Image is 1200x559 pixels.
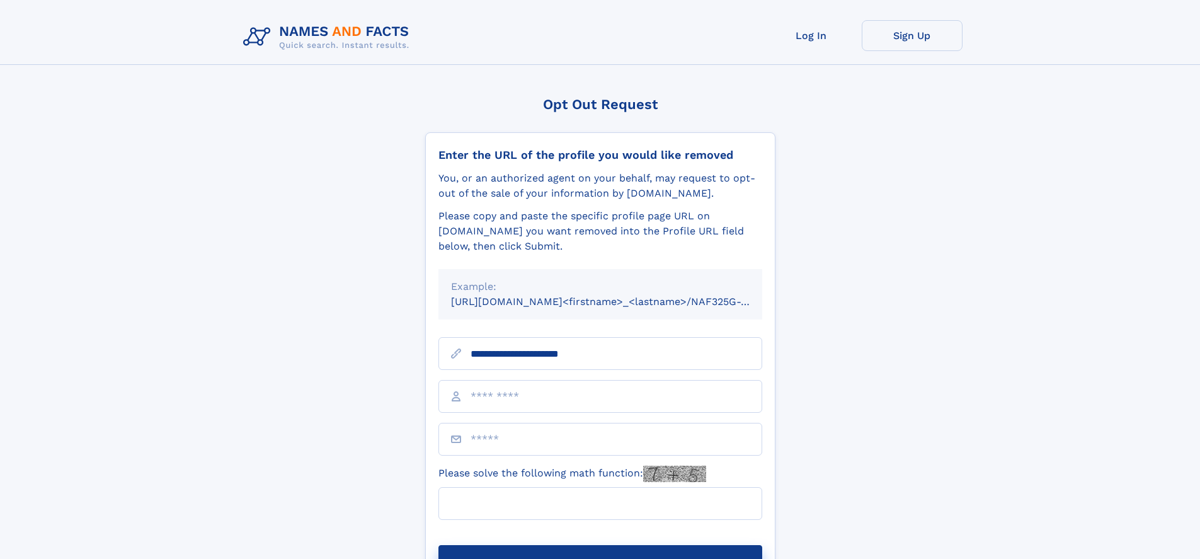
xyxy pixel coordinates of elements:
label: Please solve the following math function: [438,466,706,482]
img: Logo Names and Facts [238,20,420,54]
div: Opt Out Request [425,96,775,112]
a: Sign Up [862,20,963,51]
a: Log In [761,20,862,51]
small: [URL][DOMAIN_NAME]<firstname>_<lastname>/NAF325G-xxxxxxxx [451,296,786,308]
div: Please copy and paste the specific profile page URL on [DOMAIN_NAME] you want removed into the Pr... [438,209,762,254]
div: Example: [451,279,750,294]
div: Enter the URL of the profile you would like removed [438,148,762,162]
div: You, or an authorized agent on your behalf, may request to opt-out of the sale of your informatio... [438,171,762,201]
